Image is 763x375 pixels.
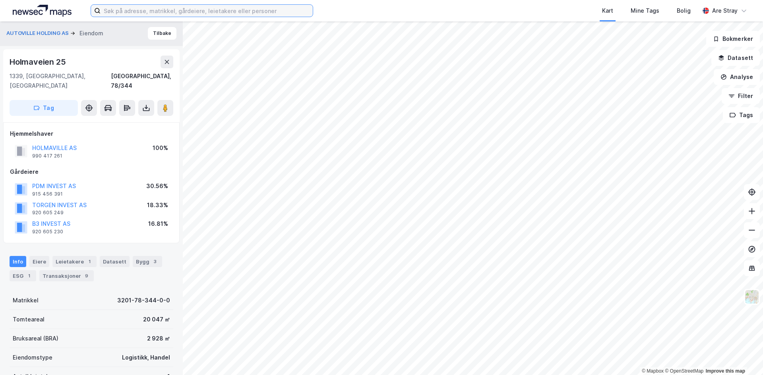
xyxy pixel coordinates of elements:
[13,315,45,324] div: Tomteareal
[148,219,168,229] div: 16.81%
[13,5,72,17] img: logo.a4113a55bc3d86da70a041830d287a7e.svg
[722,88,760,104] button: Filter
[101,5,313,17] input: Søk på adresse, matrikkel, gårdeiere, leietakere eller personer
[32,153,62,159] div: 990 417 261
[706,368,745,374] a: Improve this map
[10,256,26,267] div: Info
[85,258,93,265] div: 1
[10,100,78,116] button: Tag
[117,296,170,305] div: 3201-78-344-0-0
[83,272,91,280] div: 9
[13,334,58,343] div: Bruksareal (BRA)
[133,256,162,267] div: Bygg
[32,229,63,235] div: 920 605 230
[712,6,738,15] div: Are Stray
[147,200,168,210] div: 18.33%
[706,31,760,47] button: Bokmerker
[148,27,176,40] button: Tilbake
[146,181,168,191] div: 30.56%
[29,256,49,267] div: Eiere
[6,29,70,37] button: AUTOVILLE HOLDING AS
[79,29,103,38] div: Eiendom
[100,256,130,267] div: Datasett
[122,353,170,362] div: Logistikk, Handel
[32,210,64,216] div: 920 605 249
[723,107,760,123] button: Tags
[744,289,759,304] img: Z
[711,50,760,66] button: Datasett
[723,337,763,375] iframe: Chat Widget
[677,6,691,15] div: Bolig
[10,167,173,177] div: Gårdeiere
[10,270,36,281] div: ESG
[13,296,39,305] div: Matrikkel
[52,256,97,267] div: Leietakere
[39,270,94,281] div: Transaksjoner
[714,69,760,85] button: Analyse
[10,129,173,138] div: Hjemmelshaver
[25,272,33,280] div: 1
[631,6,659,15] div: Mine Tags
[32,191,63,197] div: 915 456 391
[147,334,170,343] div: 2 928 ㎡
[153,143,168,153] div: 100%
[10,71,111,90] div: 1339, [GEOGRAPHIC_DATA], [GEOGRAPHIC_DATA]
[13,353,52,362] div: Eiendomstype
[602,6,613,15] div: Kart
[665,368,703,374] a: OpenStreetMap
[642,368,664,374] a: Mapbox
[10,56,67,68] div: Holmaveien 25
[151,258,159,265] div: 3
[111,71,173,90] div: [GEOGRAPHIC_DATA], 78/344
[143,315,170,324] div: 20 047 ㎡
